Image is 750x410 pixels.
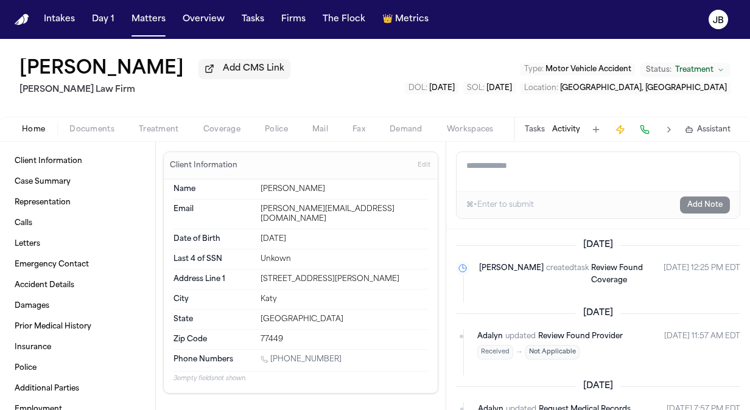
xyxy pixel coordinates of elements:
[312,125,328,134] span: Mail
[612,121,629,138] button: Create Immediate Task
[587,121,605,138] button: Add Task
[261,355,342,364] a: Call 1 (832) 499-5588
[173,234,253,244] dt: Date of Birth
[173,294,253,304] dt: City
[139,125,179,134] span: Treatment
[418,161,430,170] span: Edit
[10,379,145,398] a: Additional Parties
[408,85,427,92] span: DOL :
[10,276,145,295] a: Accident Details
[640,63,731,77] button: Change status from Treatment
[525,345,580,360] span: Not Applicable
[545,66,631,73] span: Motor Vehicle Accident
[405,82,458,94] button: Edit DOL: 2025-07-23
[261,274,428,284] div: [STREET_ADDRESS][PERSON_NAME]
[261,254,428,264] div: Unkown
[525,125,545,134] button: Tasks
[520,82,731,94] button: Edit Location: Houston, TX
[447,125,494,134] span: Workspaces
[261,294,428,304] div: Katy
[516,347,523,357] span: →
[646,65,671,75] span: Status:
[10,234,145,254] a: Letters
[576,239,620,251] span: [DATE]
[576,307,620,319] span: [DATE]
[377,9,433,30] button: crownMetrics
[127,9,170,30] button: Matters
[467,85,485,92] span: SOL :
[10,296,145,316] a: Damages
[10,193,145,212] a: Representation
[524,66,544,73] span: Type :
[69,125,114,134] span: Documents
[414,156,434,175] button: Edit
[505,330,536,342] span: updated
[524,85,558,92] span: Location :
[576,380,620,392] span: [DATE]
[19,83,290,97] h2: [PERSON_NAME] Law Firm
[265,125,288,134] span: Police
[591,262,654,287] a: Review Found Coverage
[10,214,145,233] a: Calls
[477,330,503,342] span: Adalyn
[39,9,80,30] button: Intakes
[664,330,740,360] time: September 6, 2025 at 10:57 AM
[538,330,623,342] a: Review Found Provider
[697,125,731,134] span: Assistant
[318,9,370,30] button: The Flock
[636,121,653,138] button: Make a Call
[173,355,233,364] span: Phone Numbers
[520,63,635,75] button: Edit Type: Motor Vehicle Accident
[178,9,230,30] button: Overview
[173,374,428,383] p: 3 empty fields not shown.
[173,254,253,264] dt: Last 4 of SSN
[261,314,428,324] div: [GEOGRAPHIC_DATA]
[261,204,428,224] div: [PERSON_NAME][EMAIL_ADDRESS][DOMAIN_NAME]
[173,184,253,194] dt: Name
[10,151,145,171] a: Client Information
[477,345,513,360] span: Received
[390,125,422,134] span: Demand
[10,358,145,378] a: Police
[10,338,145,357] a: Insurance
[15,14,29,26] a: Home
[173,314,253,324] dt: State
[15,14,29,26] img: Finch Logo
[223,63,284,75] span: Add CMS Link
[591,265,643,284] span: Review Found Coverage
[203,125,240,134] span: Coverage
[10,255,145,274] a: Emergency Contact
[261,234,428,244] div: [DATE]
[261,184,428,194] div: [PERSON_NAME]
[546,262,589,287] span: created task
[19,58,184,80] button: Edit matter name
[173,204,253,224] dt: Email
[87,9,119,30] button: Day 1
[680,196,730,214] button: Add Note
[429,85,455,92] span: [DATE]
[664,262,740,287] time: September 15, 2025 at 11:25 AM
[173,335,253,344] dt: Zip Code
[10,172,145,192] a: Case Summary
[22,125,45,134] span: Home
[538,333,623,340] span: Review Found Provider
[675,65,713,75] span: Treatment
[167,161,240,170] h3: Client Information
[560,85,727,92] span: [GEOGRAPHIC_DATA], [GEOGRAPHIC_DATA]
[466,200,534,210] div: ⌘+Enter to submit
[198,59,290,78] button: Add CMS Link
[173,274,253,284] dt: Address Line 1
[685,125,731,134] button: Assistant
[237,9,269,30] button: Tasks
[552,125,580,134] button: Activity
[463,82,516,94] button: Edit SOL: 2027-07-23
[276,9,310,30] a: Firms
[486,85,512,92] span: [DATE]
[352,125,365,134] span: Fax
